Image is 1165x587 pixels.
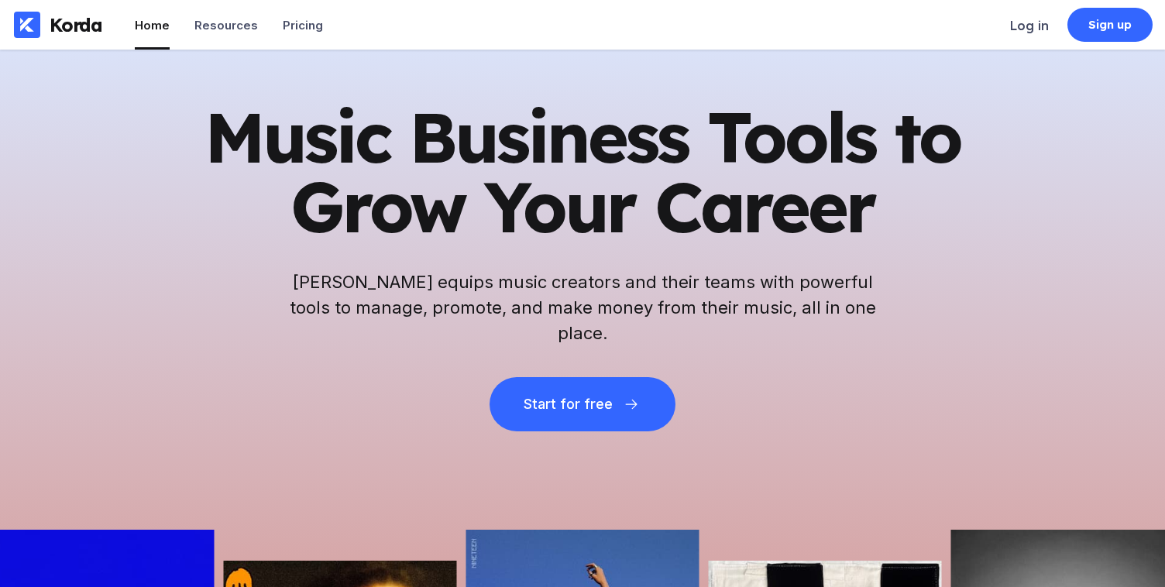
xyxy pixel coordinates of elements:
[203,102,962,242] h1: Music Business Tools to Grow Your Career
[490,377,675,431] button: Start for free
[50,13,102,36] div: Korda
[283,18,323,33] div: Pricing
[1088,17,1132,33] div: Sign up
[1010,18,1049,33] div: Log in
[1067,8,1153,42] a: Sign up
[135,18,170,33] div: Home
[288,269,877,346] h2: [PERSON_NAME] equips music creators and their teams with powerful tools to manage, promote, and m...
[194,18,258,33] div: Resources
[524,396,612,412] div: Start for free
